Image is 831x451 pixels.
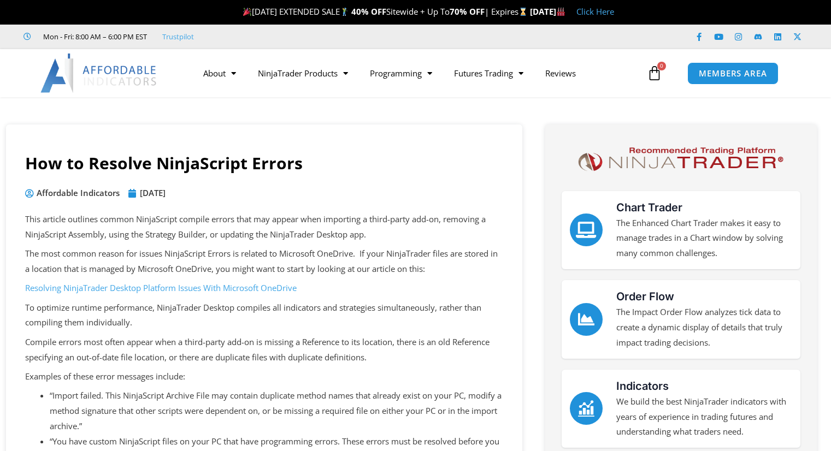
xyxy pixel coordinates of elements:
[573,144,788,175] img: NinjaTrader Logo | Affordable Indicators – NinjaTrader
[576,6,614,17] a: Click Here
[40,30,147,43] span: Mon - Fri: 8:00 AM – 6:00 PM EST
[25,282,297,293] a: Resolving NinjaTrader Desktop Platform Issues With Microsoft OneDrive
[616,290,674,303] a: Order Flow
[247,61,359,86] a: NinjaTrader Products
[192,61,247,86] a: About
[192,61,644,86] nav: Menu
[240,6,530,17] span: [DATE] EXTENDED SALE Sitewide + Up To | Expires
[34,186,120,201] span: Affordable Indicators
[25,335,503,365] p: Compile errors most often appear when a third-party add-on is missing a Reference to its location...
[25,212,503,242] p: This article outlines common NinjaScript compile errors that may appear when importing a third-pa...
[140,187,166,198] time: [DATE]
[243,8,251,16] img: 🎉
[616,394,792,440] p: We build the best NinjaTrader indicators with years of experience in trading futures and understa...
[616,216,792,262] p: The Enhanced Chart Trader makes it easy to manage trades in a Chart window by solving many common...
[340,8,349,16] img: 🏌️‍♂️
[570,303,603,336] a: Order Flow
[616,201,682,214] a: Chart Trader
[50,388,503,434] li: “Import failed. This NinjaScript Archive File may contain duplicate method names that already exi...
[25,369,503,384] p: Examples of these error messages include:
[534,61,587,86] a: Reviews
[530,6,565,17] strong: [DATE]
[616,305,792,351] p: The Impact Order Flow analyzes tick data to create a dynamic display of details that truly impact...
[699,69,767,78] span: MEMBERS AREA
[630,57,679,89] a: 0
[162,32,194,41] a: Trustpilot
[450,6,485,17] strong: 70% OFF
[687,62,779,85] a: MEMBERS AREA
[557,8,565,16] img: 🏭
[25,246,503,277] p: The most common reason for issues NinjaScript Errors is related to Microsoft OneDrive. If your Ni...
[359,61,443,86] a: Programming
[351,6,386,17] strong: 40% OFF
[657,62,666,70] span: 0
[616,379,669,393] a: Indicators
[25,300,503,331] p: To optimize runtime performance, NinjaTrader Desktop compiles all indicators and strategies simul...
[570,213,603,246] a: Chart Trader
[25,152,503,175] h1: How to Resolve NinjaScript Errors
[40,54,158,93] img: LogoAI | Affordable Indicators – NinjaTrader
[570,392,603,425] a: Indicators
[519,8,527,16] img: ⌛
[443,61,534,86] a: Futures Trading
